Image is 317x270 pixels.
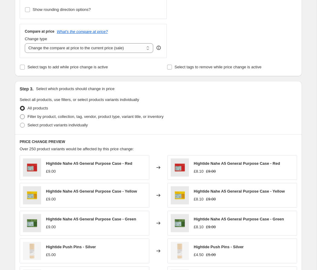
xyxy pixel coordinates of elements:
[23,158,41,177] img: nahe_a5_red_80x.jpg
[20,147,134,151] span: Over 250 product variants would be affected by this price change:
[46,245,96,249] span: Hightide Push Pins - Silver
[46,217,136,221] span: Hightide Nahe A5 General Purpose Case - Green
[46,252,56,258] div: £5.00
[175,65,262,69] span: Select tags to remove while price change is active
[46,189,137,194] span: Hightide Nahe A5 General Purpose Case - Yellow
[206,196,216,202] strike: £9.00
[57,29,108,34] button: What's the compare at price?
[23,242,41,260] img: DP135-1_80x.jpg
[46,224,56,230] div: £9.00
[171,242,189,260] img: DP135-1_80x.jpg
[27,123,88,127] span: Select product variants individually
[206,168,216,174] strike: £9.00
[20,139,297,144] h6: PRICE CHANGE PREVIEW
[46,196,56,202] div: £9.00
[194,161,280,166] span: Hightide Nahe A5 General Purpose Case - Red
[27,65,108,69] span: Select tags to add while price change is active
[27,106,48,110] span: All products
[23,214,41,232] img: iyouall-nahe_a5_green-image-template-square_copy_80x.jpg
[46,168,56,174] div: £9.00
[194,168,204,174] div: £8.10
[194,224,204,230] div: £8.10
[194,245,244,249] span: Hightide Push Pins - Silver
[206,252,216,258] strike: £5.00
[20,97,139,102] span: Select all products, use filters, or select products variants individually
[33,7,91,12] span: Show rounding direction options?
[23,186,41,204] img: nahe_a5_yellow_80x.jpg
[194,189,285,194] span: Hightide Nahe A5 General Purpose Case - Yellow
[194,252,204,258] div: £4.50
[25,37,47,41] span: Change type
[171,158,189,177] img: nahe_a5_red_80x.jpg
[171,214,189,232] img: iyouall-nahe_a5_green-image-template-square_copy_80x.jpg
[206,224,216,230] strike: £9.00
[36,86,115,92] p: Select which products should change in price
[171,186,189,204] img: nahe_a5_yellow_80x.jpg
[46,161,132,166] span: Hightide Nahe A5 General Purpose Case - Red
[156,45,162,51] div: help
[27,114,163,119] span: Filter by product, collection, tag, vendor, product type, variant title, or inventory
[194,196,204,202] div: £8.10
[194,217,284,221] span: Hightide Nahe A5 General Purpose Case - Green
[20,86,34,92] h2: Step 3.
[25,29,54,34] h3: Compare at price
